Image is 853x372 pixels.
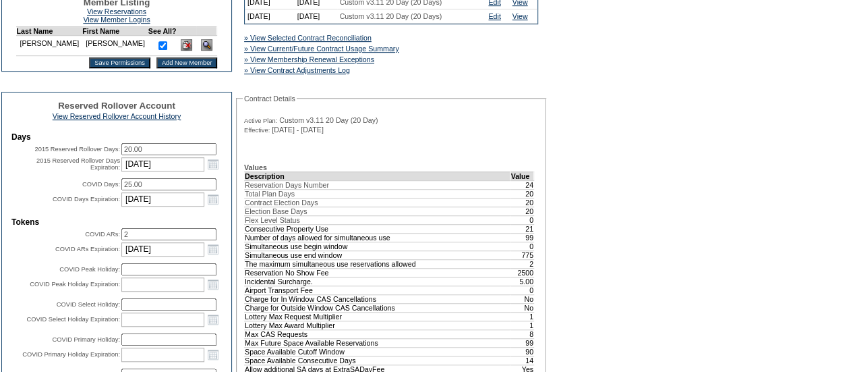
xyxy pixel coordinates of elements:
[245,259,510,268] td: The maximum simultaneous use reservations allowed
[85,231,120,238] label: COVID ARs:
[245,207,307,215] span: Election Base Days
[245,181,329,189] span: Reservation Days Number
[510,233,534,242] td: 99
[245,277,510,286] td: Incidental Surcharge.
[57,301,120,308] label: COVID Select Holiday:
[148,27,177,36] td: See All?
[510,242,534,250] td: 0
[53,196,120,203] label: COVID Days Expiration:
[244,34,372,42] a: » View Selected Contract Reconciliation
[245,329,510,338] td: Max CAS Requests
[245,268,510,277] td: Reservation No Show Fee
[510,294,534,303] td: No
[510,329,534,338] td: 8
[510,198,534,207] td: 20
[11,132,222,142] td: Days
[510,286,534,294] td: 0
[488,12,500,20] a: Edit
[83,16,150,24] a: View Member Logins
[156,57,218,68] input: Add New Member
[244,163,267,171] b: Values
[245,356,510,365] td: Space Available Consecutive Days
[22,351,120,358] label: COVID Primary Holiday Expiration:
[243,95,297,103] legend: Contract Details
[206,277,220,292] a: Open the calendar popup.
[510,189,534,198] td: 20
[244,45,399,53] a: » View Current/Future Contract Usage Summary
[245,303,510,312] td: Charge for Outside Window CAS Cancellations
[245,312,510,321] td: Lottery Max Request Multiplier
[244,126,270,134] span: Effective:
[510,321,534,329] td: 1
[11,217,222,227] td: Tokens
[30,281,120,288] label: COVID Peak Holiday Expiration:
[272,126,324,134] span: [DATE] - [DATE]
[201,39,212,51] img: View Dashboard
[58,101,175,111] span: Reserved Rollover Account
[245,321,510,329] td: Lottery Max Award Multiplier
[82,36,148,56] td: [PERSON_NAME]
[245,294,510,303] td: Charge for In Window CAS Cancellations
[34,146,120,153] label: 2015 Reserved Rollover Days:
[512,12,528,20] a: View
[245,216,300,224] span: Flex Level Status
[245,338,510,347] td: Max Future Space Available Reservations
[510,250,534,259] td: 775
[244,117,277,125] span: Active Plan:
[245,171,510,180] td: Description
[16,36,82,56] td: [PERSON_NAME]
[16,27,82,36] td: Last Name
[510,215,534,224] td: 0
[510,356,534,365] td: 14
[244,55,374,63] a: » View Membership Renewal Exceptions
[206,157,220,171] a: Open the calendar popup.
[53,112,181,120] a: View Reserved Rollover Account History
[244,66,350,74] a: » View Contract Adjustments Log
[510,347,534,356] td: 90
[181,39,192,51] img: Delete
[340,12,442,20] span: Custom v3.11 20 Day (20 Days)
[510,171,534,180] td: Value
[89,57,150,68] input: Save Permissions
[36,157,120,171] label: 2015 Reserved Rollover Days Expiration:
[245,250,510,259] td: Simultaneous use end window
[510,277,534,286] td: 5.00
[279,116,378,124] span: Custom v3.11 20 Day (20 Day)
[510,180,534,189] td: 24
[245,286,510,294] td: Airport Transport Fee
[245,242,510,250] td: Simultaneous use begin window
[510,303,534,312] td: No
[82,27,148,36] td: First Name
[510,338,534,347] td: 99
[82,181,120,188] label: COVID Days:
[206,242,220,257] a: Open the calendar popup.
[295,9,337,24] td: [DATE]
[27,316,120,323] label: COVID Select Holiday Expiration:
[245,224,510,233] td: Consecutive Property Use
[206,312,220,327] a: Open the calendar popup.
[245,9,295,24] td: [DATE]
[87,7,146,16] a: View Reservations
[510,268,534,277] td: 2500
[206,347,220,362] a: Open the calendar popup.
[510,207,534,215] td: 20
[245,190,295,198] span: Total Plan Days
[245,233,510,242] td: Number of days allowed for simultaneous use
[52,336,120,343] label: COVID Primary Holiday:
[59,266,120,273] label: COVID Peak Holiday:
[245,347,510,356] td: Space Available Cutoff Window
[55,246,120,253] label: COVID ARs Expiration:
[245,198,318,207] span: Contract Election Days
[510,259,534,268] td: 2
[206,192,220,207] a: Open the calendar popup.
[510,312,534,321] td: 1
[510,224,534,233] td: 21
